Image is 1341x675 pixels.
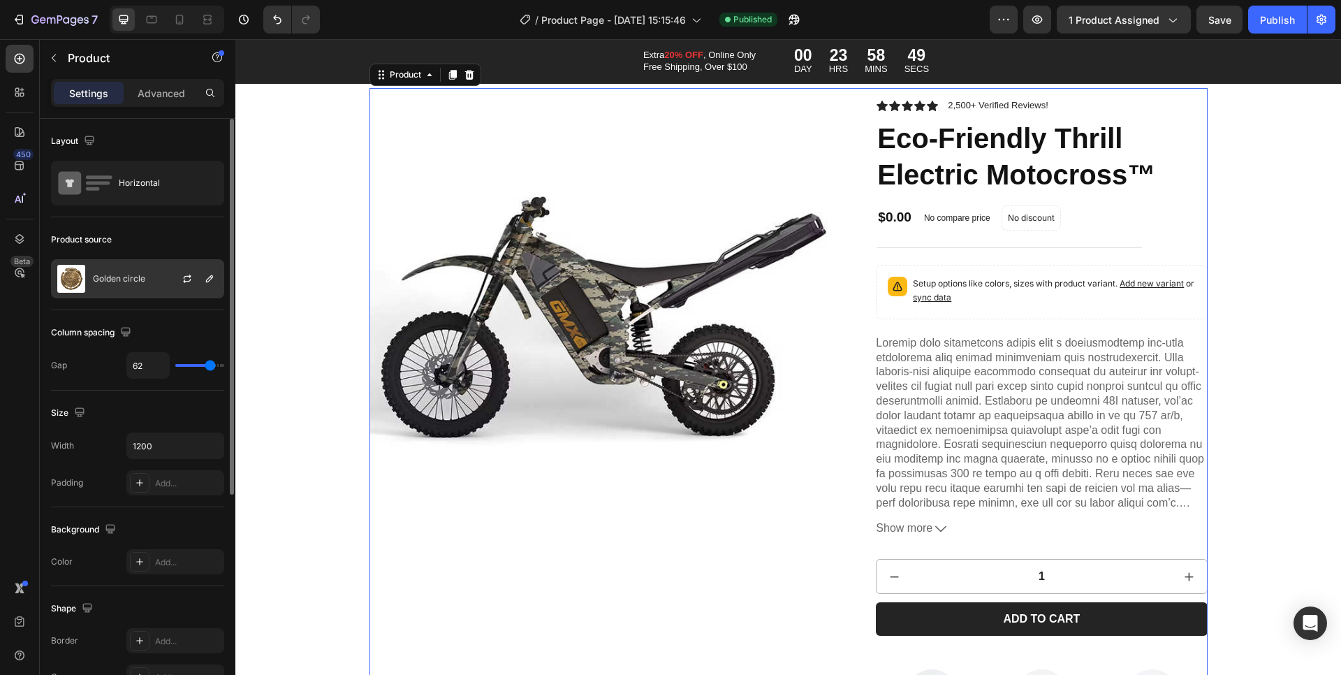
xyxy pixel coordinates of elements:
div: Background [51,521,119,539]
h1: Eco-Friendly Thrill Electric Motocross™ [640,80,972,155]
p: Advanced [138,86,185,101]
div: Undo/Redo [263,6,320,34]
div: Open Intercom Messenger [1294,607,1327,640]
input: quantity [676,521,936,554]
div: Add to cart [768,573,844,588]
span: / [535,13,538,27]
input: Auto [127,353,169,378]
button: increment [937,521,972,554]
span: Add new variant [884,239,948,249]
button: decrement [641,521,676,554]
div: Publish [1260,13,1295,27]
span: Save [1208,14,1231,26]
div: Color [51,556,73,568]
span: Published [733,13,772,26]
input: Auto [127,433,223,458]
p: 7 [91,11,98,28]
p: No discount [772,173,819,185]
p: Settings [69,86,108,101]
div: Add... [155,635,221,648]
button: Show more [640,482,972,497]
div: $0.00 [641,169,677,189]
div: Border [51,634,78,647]
button: 1 product assigned [1057,6,1191,34]
p: Product [68,50,186,66]
div: Add... [155,477,221,490]
p: Setup options like colors, sizes with product variant. [677,238,960,266]
span: sync data [677,253,716,263]
div: Size [51,404,88,423]
button: Publish [1248,6,1307,34]
div: Layout [51,132,98,151]
div: Padding [51,477,83,489]
p: Golden circle [93,274,145,284]
div: Add... [155,556,221,569]
button: 7 [6,6,104,34]
p: No compare price [689,175,755,183]
div: Width [51,440,74,452]
img: product feature img [57,265,85,293]
p: 2,500+ Verified Reviews! [712,61,812,73]
button: Add to cart [640,563,972,597]
div: Horizontal [119,167,204,199]
div: Loremip dolo sitametcons adipis elit s doeiusmodtemp inc-utla etdolorema aliq enimad minimveniam ... [640,297,972,472]
div: Shape [51,600,96,618]
div: Column spacing [51,324,134,342]
span: Show more [640,482,697,497]
span: Product Page - [DATE] 15:15:46 [541,13,686,27]
span: 1 product assigned [1069,13,1159,27]
span: or [677,239,959,263]
div: Beta [10,256,34,267]
div: 450 [13,149,34,160]
div: Product [152,29,189,42]
div: Gap [51,359,67,372]
iframe: Design area [235,39,1341,675]
div: Product source [51,233,112,246]
button: Save [1196,6,1243,34]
